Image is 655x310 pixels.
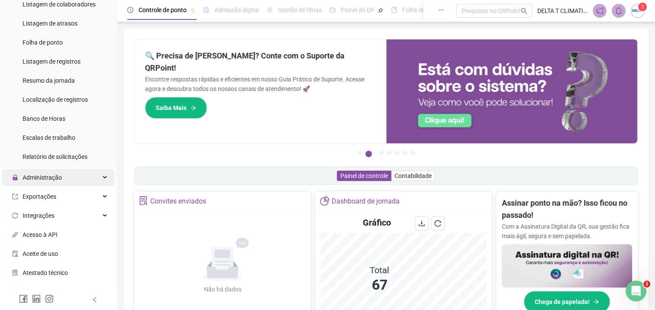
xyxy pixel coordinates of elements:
[190,8,195,13] span: pushpin
[502,244,632,287] img: banner%2F02c71560-61a6-44d4-94b9-c8ab97240462.png
[394,172,432,179] span: Contabilidade
[329,7,336,13] span: dashboard
[12,232,18,238] span: api
[378,8,383,13] span: pushpin
[23,115,65,122] span: Banco de Horas
[391,7,397,13] span: book
[23,153,87,160] span: Relatório de solicitações
[190,105,196,111] span: arrow-right
[145,97,207,119] button: Saiba Mais
[23,96,88,103] span: Localização de registros
[365,151,372,157] button: 2
[214,6,259,13] span: Admissão digital
[387,151,391,155] button: 4
[12,270,18,276] span: solution
[127,7,133,13] span: clock-circle
[12,194,18,200] span: export
[156,103,187,113] span: Saiba Mais
[23,39,63,46] span: Folha de ponto
[12,251,18,257] span: audit
[12,289,18,295] span: qrcode
[45,294,54,303] span: instagram
[641,4,644,10] span: 1
[139,196,148,205] span: solution
[23,269,68,276] span: Atestado técnico
[183,284,262,294] div: Não há dados
[410,151,415,155] button: 7
[358,151,362,155] button: 1
[638,3,647,11] sup: Atualize o seu contato no menu Meus Dados
[145,50,376,74] h2: 🔍 Precisa de [PERSON_NAME]? Conte com o Suporte da QRPoint!
[267,7,273,13] span: sun
[402,6,458,13] span: Folha de pagamento
[593,299,599,305] span: arrow-right
[139,6,187,13] span: Controle de ponto
[92,297,98,303] span: left
[341,6,374,13] span: Painel do DP
[502,197,632,222] h2: Assinar ponto na mão? Isso ficou no passado!
[23,250,58,257] span: Aceite de uso
[434,220,441,227] span: reload
[438,7,444,13] span: ellipsis
[23,212,55,219] span: Integrações
[203,7,209,13] span: file-done
[418,220,425,227] span: download
[596,7,603,15] span: notification
[32,294,41,303] span: linkedin
[340,172,388,179] span: Painel de controle
[23,77,75,84] span: Resumo da jornada
[386,39,638,143] img: banner%2F0cf4e1f0-cb71-40ef-aa93-44bd3d4ee559.png
[521,8,527,14] span: search
[23,134,75,141] span: Escalas de trabalho
[615,7,623,15] span: bell
[320,196,329,205] span: pie-chart
[12,174,18,181] span: lock
[502,222,632,241] p: Com a Assinatura Digital da QR, sua gestão fica mais ágil, segura e sem papelada.
[23,231,58,238] span: Acesso à API
[643,281,650,287] span: 1
[395,151,399,155] button: 5
[631,4,644,17] img: 1782
[150,194,206,209] div: Convites enviados
[363,216,391,229] h4: Gráfico
[23,20,77,27] span: Listagem de atrasos
[278,6,322,13] span: Gestão de férias
[403,151,407,155] button: 6
[379,151,384,155] button: 3
[535,297,590,307] span: Chega de papelada!
[145,74,376,94] p: Encontre respostas rápidas e eficientes em nosso Guia Prático de Suporte. Acesse agora e descubra...
[23,174,62,181] span: Administração
[12,213,18,219] span: sync
[23,58,81,65] span: Listagem de registros
[23,1,96,8] span: Listagem de colaboradores
[626,281,646,301] iframe: Intercom live chat
[332,194,400,209] div: Dashboard de jornada
[23,193,56,200] span: Exportações
[537,6,587,16] span: DELTA T CLIMATIZAÇÃO LTDA
[19,294,28,303] span: facebook
[23,288,61,295] span: Gerar QRCode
